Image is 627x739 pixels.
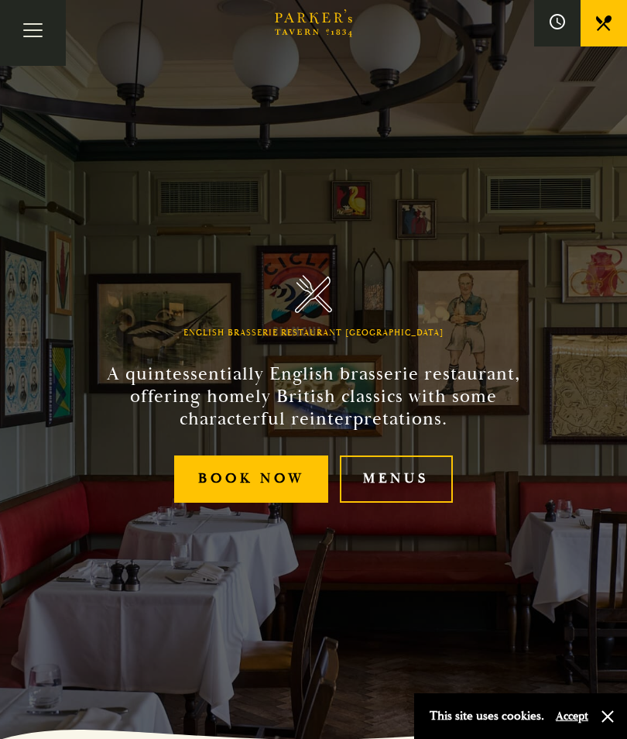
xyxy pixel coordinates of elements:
[183,328,444,339] h1: English Brasserie Restaurant [GEOGRAPHIC_DATA]
[556,709,588,724] button: Accept
[174,455,328,503] a: Book Now
[430,705,544,727] p: This site uses cookies.
[84,363,543,430] h2: A quintessentially English brasserie restaurant, offering homely British classics with some chara...
[600,709,615,724] button: Close and accept
[295,275,333,313] img: Parker's Tavern Brasserie Cambridge
[340,455,453,503] a: Menus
